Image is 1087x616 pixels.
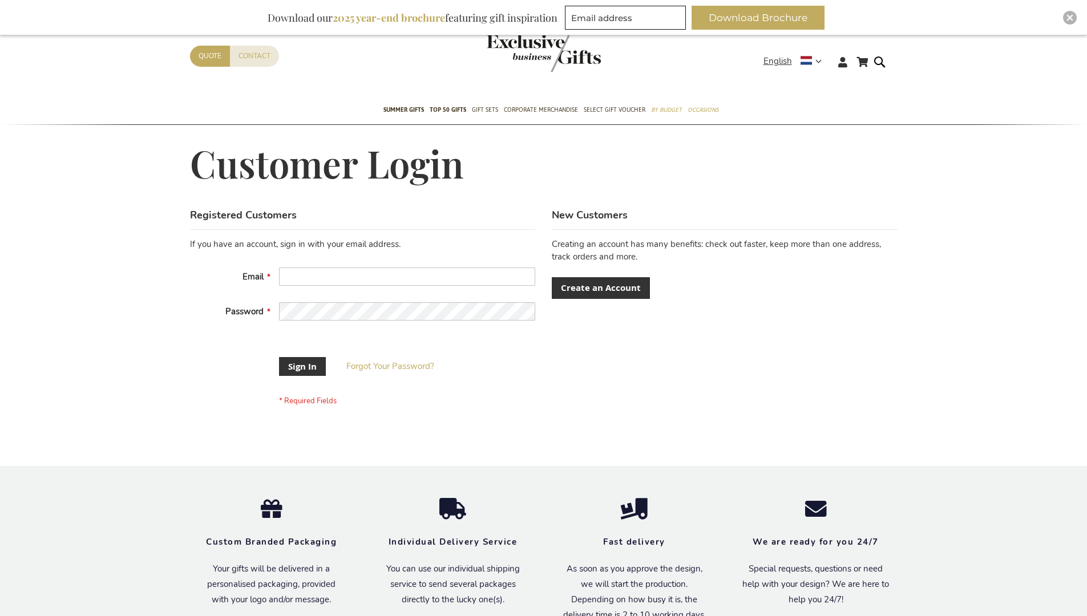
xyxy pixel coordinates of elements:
[742,561,890,607] p: Special requests, questions or need help with your design? We are here to help you 24/7!
[565,6,686,30] input: Email address
[333,11,445,25] b: 2025 year-end brochure
[692,6,825,30] button: Download Brochure
[389,536,518,548] strong: Individual Delivery Service
[243,271,264,282] span: Email
[651,104,682,116] span: By Budget
[504,96,578,125] a: Corporate Merchandise
[190,208,297,222] strong: Registered Customers
[565,6,689,33] form: marketing offers and promotions
[1066,14,1073,21] img: Close
[383,96,424,125] a: Summer Gifts
[603,536,665,548] strong: Fast delivery
[584,104,645,116] span: Select Gift Voucher
[346,360,434,372] a: Forgot Your Password?
[383,104,424,116] span: Summer Gifts
[190,46,230,67] a: Quote
[472,96,498,125] a: Gift Sets
[346,360,434,372] span: Forgot Your Password?
[198,561,345,607] p: Your gifts will be delivered in a personalised packaging, provided with your logo and/or message.
[651,96,682,125] a: By Budget
[430,104,466,116] span: TOP 50 Gifts
[190,238,535,250] div: If you have an account, sign in with your email address.
[262,6,563,30] div: Download our featuring gift inspiration
[472,104,498,116] span: Gift Sets
[504,104,578,116] span: Corporate Merchandise
[279,268,535,286] input: Email
[1063,11,1077,25] div: Close
[430,96,466,125] a: TOP 50 Gifts
[763,55,792,68] span: English
[487,34,601,72] img: Exclusive Business gifts logo
[230,46,279,67] a: Contact
[206,536,337,548] strong: Custom Branded Packaging
[225,306,264,317] span: Password
[753,536,879,548] strong: We are ready for you 24/7
[552,208,628,222] strong: New Customers
[288,360,317,372] span: Sign In
[561,282,641,294] span: Create an Account
[279,357,326,376] button: Sign In
[688,96,718,125] a: Occasions
[584,96,645,125] a: Select Gift Voucher
[487,34,544,72] a: store logo
[552,238,897,263] p: Creating an account has many benefits: check out faster, keep more than one address, track orders...
[688,104,718,116] span: Occasions
[552,277,650,298] a: Create an Account
[379,561,527,607] p: You can use our individual shipping service to send several packages directly to the lucky one(s).
[190,139,464,188] span: Customer Login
